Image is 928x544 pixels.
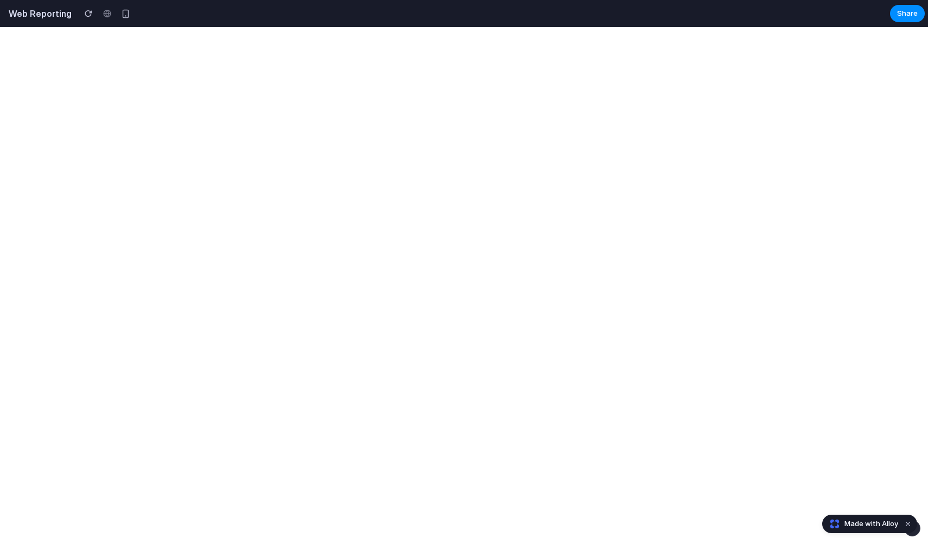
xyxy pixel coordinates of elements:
[844,519,898,529] span: Made with Alloy
[897,8,918,19] span: Share
[901,517,914,530] button: Dismiss watermark
[823,519,899,529] a: Made with Alloy
[4,7,72,20] h2: Web Reporting
[890,5,925,22] button: Share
